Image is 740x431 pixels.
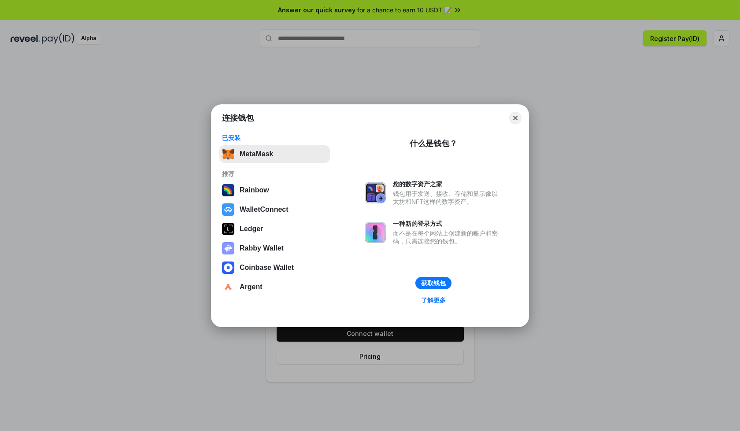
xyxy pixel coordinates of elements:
[393,180,502,188] div: 您的数字资产之家
[222,262,234,274] img: svg+xml,%3Csvg%20width%3D%2228%22%20height%3D%2228%22%20viewBox%3D%220%200%2028%2028%22%20fill%3D...
[219,145,330,163] button: MetaMask
[240,283,263,291] div: Argent
[222,113,254,123] h1: 连接钱包
[240,206,289,214] div: WalletConnect
[509,112,522,124] button: Close
[240,150,273,158] div: MetaMask
[365,222,386,243] img: svg+xml,%3Csvg%20xmlns%3D%22http%3A%2F%2Fwww.w3.org%2F2000%2Fsvg%22%20fill%3D%22none%22%20viewBox...
[222,242,234,254] img: svg+xml,%3Csvg%20xmlns%3D%22http%3A%2F%2Fwww.w3.org%2F2000%2Fsvg%22%20fill%3D%22none%22%20viewBox...
[222,170,327,178] div: 推荐
[240,186,269,194] div: Rainbow
[222,184,234,196] img: svg+xml,%3Csvg%20width%3D%22120%22%20height%3D%22120%22%20viewBox%3D%220%200%20120%20120%22%20fil...
[219,239,330,257] button: Rabby Wallet
[222,203,234,216] img: svg+xml,%3Csvg%20width%3D%2228%22%20height%3D%2228%22%20viewBox%3D%220%200%2028%2028%22%20fill%3D...
[240,225,263,233] div: Ledger
[416,295,451,306] a: 了解更多
[240,264,294,272] div: Coinbase Wallet
[410,138,457,149] div: 什么是钱包？
[222,281,234,293] img: svg+xml,%3Csvg%20width%3D%2228%22%20height%3D%2228%22%20viewBox%3D%220%200%2028%2028%22%20fill%3D...
[421,296,446,304] div: 了解更多
[393,229,502,245] div: 而不是在每个网站上创建新的账户和密码，只需连接您的钱包。
[219,259,330,276] button: Coinbase Wallet
[219,220,330,238] button: Ledger
[219,278,330,296] button: Argent
[415,277,451,289] button: 获取钱包
[393,190,502,206] div: 钱包用于发送、接收、存储和显示像以太坊和NFT这样的数字资产。
[240,244,284,252] div: Rabby Wallet
[365,182,386,203] img: svg+xml,%3Csvg%20xmlns%3D%22http%3A%2F%2Fwww.w3.org%2F2000%2Fsvg%22%20fill%3D%22none%22%20viewBox...
[222,134,327,142] div: 已安装
[421,279,446,287] div: 获取钱包
[219,181,330,199] button: Rainbow
[393,220,502,228] div: 一种新的登录方式
[222,148,234,160] img: svg+xml,%3Csvg%20fill%3D%22none%22%20height%3D%2233%22%20viewBox%3D%220%200%2035%2033%22%20width%...
[219,201,330,218] button: WalletConnect
[222,223,234,235] img: svg+xml,%3Csvg%20xmlns%3D%22http%3A%2F%2Fwww.w3.org%2F2000%2Fsvg%22%20width%3D%2228%22%20height%3...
